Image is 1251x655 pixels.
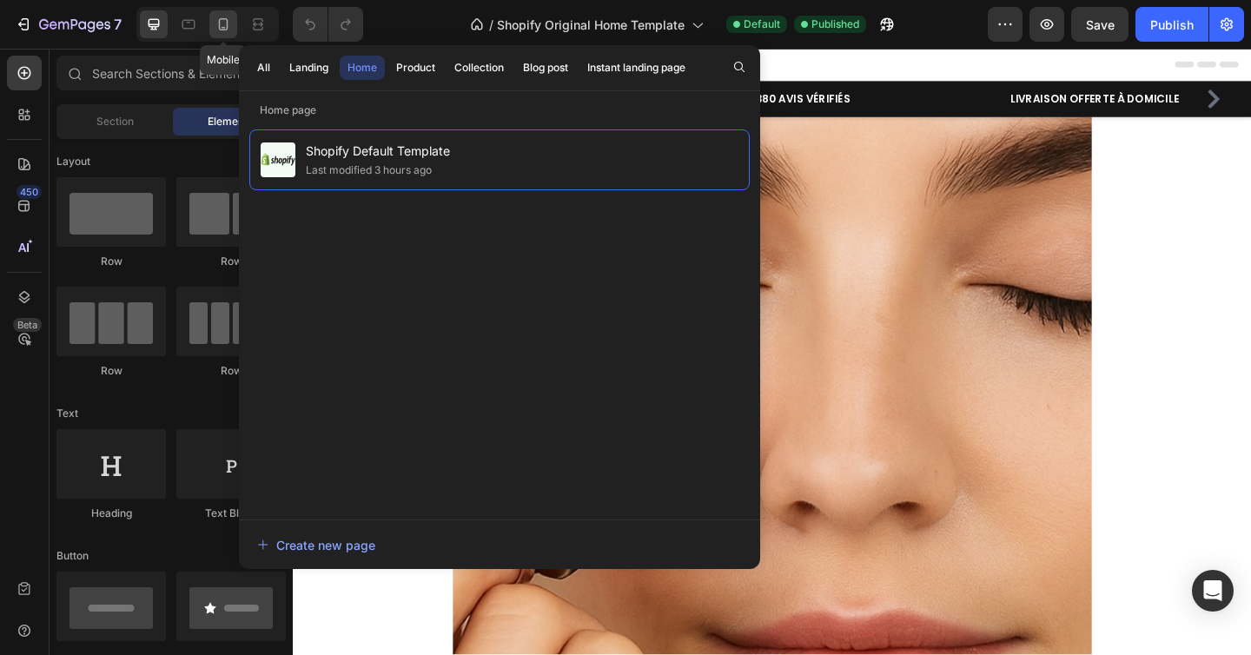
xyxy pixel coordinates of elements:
span: Save [1086,17,1115,32]
input: Search Sections & Elements [56,56,286,90]
span: Button [56,548,89,564]
span: Shopify Default Template [306,141,450,162]
div: Publish [1150,16,1194,34]
div: Instant landing page [587,60,685,76]
span: SATISFAIT [83,47,140,62]
div: Blog post [523,60,568,76]
span: Element [208,114,248,129]
span: Published [811,17,859,32]
div: Undo/Redo [293,7,363,42]
div: Text Block [176,506,286,521]
button: Product [388,56,443,80]
div: Last modified 3 hours ago [306,162,432,179]
div: Collection [454,60,504,76]
div: Heading [56,506,166,521]
button: Home [340,56,385,80]
div: Landing [289,60,328,76]
div: All [257,60,270,76]
div: Open Intercom Messenger [1192,570,1234,612]
button: All [249,56,278,80]
iframe: Design area [293,49,1251,655]
span: / [489,16,493,34]
div: 450 [17,185,42,199]
p: 7 [114,14,122,35]
button: Create new page [256,527,743,562]
div: Row [56,254,166,269]
button: Collection [447,56,512,80]
div: Create new page [257,536,375,554]
button: Instant landing page [579,56,693,80]
button: Landing [281,56,336,80]
div: Row [176,254,286,269]
button: Blog post [515,56,576,80]
h2: OU REMBOURSÉ [82,46,232,64]
div: Home [347,60,377,76]
button: 7 [7,7,129,42]
p: Home page [239,102,760,119]
h2: 1380 AVIS VÉRIFIÉS [497,46,608,64]
h2: LIVRAISON OFFERTE À DOMICILE [779,46,966,64]
span: Text [56,406,78,421]
div: Beta [13,318,42,332]
span: Shopify Original Home Template [497,16,685,34]
span: Layout [56,154,90,169]
div: Product [396,60,435,76]
div: Row [176,363,286,379]
div: Row [56,363,166,379]
span: Section [96,114,134,129]
button: Carousel Next Arrow [988,41,1016,69]
span: Default [744,17,780,32]
button: Save [1071,7,1129,42]
button: Publish [1135,7,1208,42]
button: Carousel Back Arrow [27,41,55,69]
